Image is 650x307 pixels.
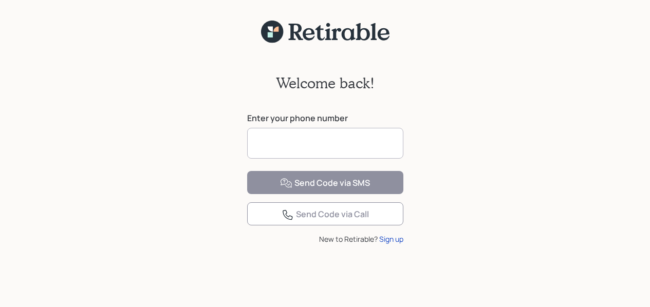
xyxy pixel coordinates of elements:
button: Send Code via SMS [247,171,403,194]
button: Send Code via Call [247,202,403,225]
h2: Welcome back! [276,74,375,92]
label: Enter your phone number [247,112,403,124]
div: Send Code via SMS [280,177,370,189]
div: Sign up [379,234,403,244]
div: Send Code via Call [282,208,369,221]
div: New to Retirable? [247,234,403,244]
